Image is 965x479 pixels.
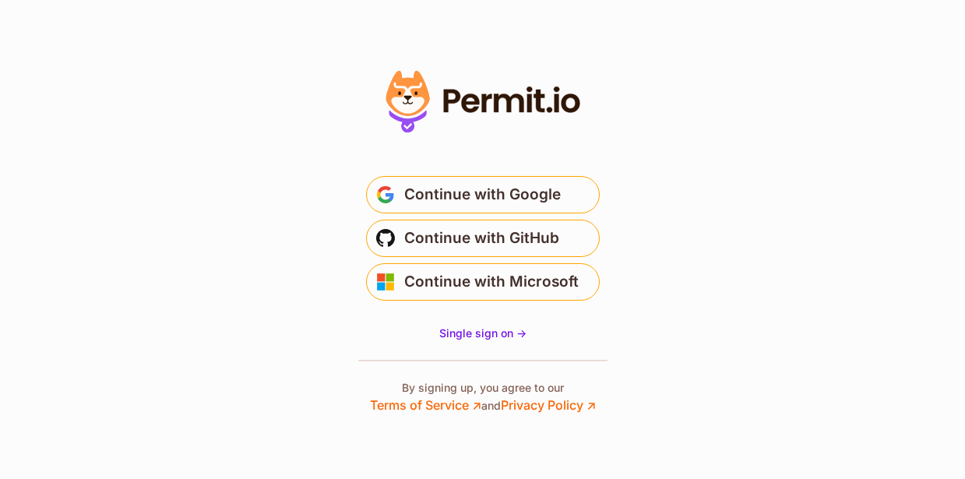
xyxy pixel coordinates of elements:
[366,220,600,257] button: Continue with GitHub
[366,263,600,301] button: Continue with Microsoft
[366,176,600,213] button: Continue with Google
[501,397,596,413] a: Privacy Policy ↗
[439,326,527,341] a: Single sign on ->
[370,397,481,413] a: Terms of Service ↗
[404,226,559,251] span: Continue with GitHub
[404,269,579,294] span: Continue with Microsoft
[439,326,527,340] span: Single sign on ->
[370,380,596,414] p: By signing up, you agree to our and
[404,182,561,207] span: Continue with Google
